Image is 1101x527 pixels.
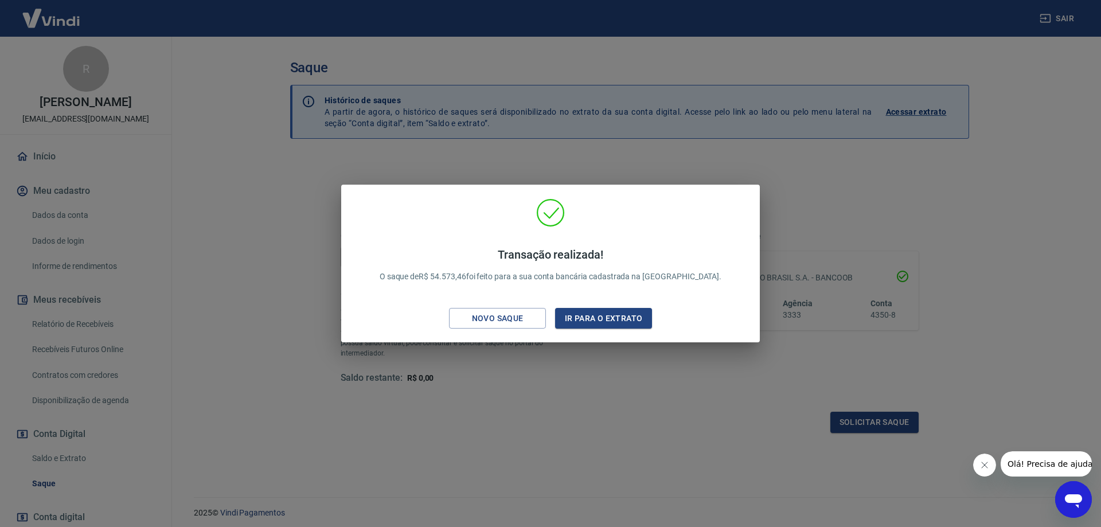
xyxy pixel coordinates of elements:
[1001,451,1092,477] iframe: Mensagem da empresa
[380,248,722,283] p: O saque de R$ 54.573,46 foi feito para a sua conta bancária cadastrada na [GEOGRAPHIC_DATA].
[973,454,996,477] iframe: Fechar mensagem
[380,248,722,261] h4: Transação realizada!
[458,311,537,326] div: Novo saque
[555,308,652,329] button: Ir para o extrato
[449,308,546,329] button: Novo saque
[7,8,96,17] span: Olá! Precisa de ajuda?
[1055,481,1092,518] iframe: Botão para abrir a janela de mensagens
